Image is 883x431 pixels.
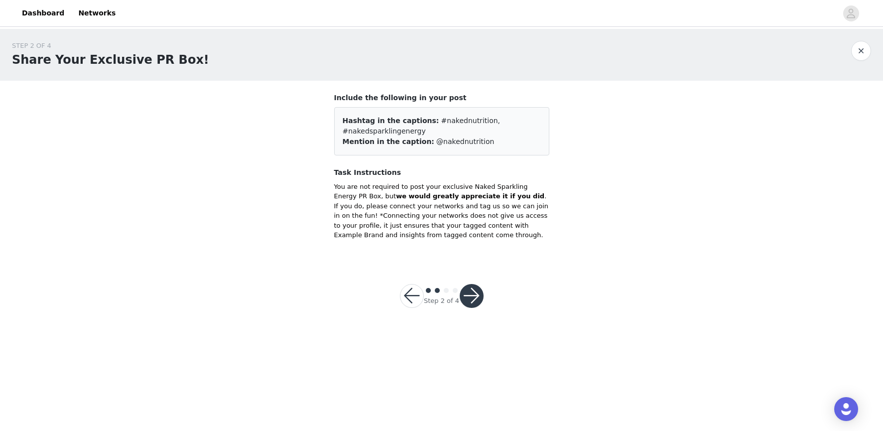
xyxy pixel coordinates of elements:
h4: Task Instructions [334,167,549,178]
span: @nakednutrition [436,138,494,145]
span: #nakednutrition, #nakedsparklingenergy [343,117,501,135]
p: You are not required to post your exclusive Naked Sparkling Energy PR Box, but . If you do, pleas... [334,182,549,240]
div: STEP 2 OF 4 [12,41,209,51]
div: Step 2 of 4 [424,296,459,306]
a: Dashboard [16,2,70,24]
span: Hashtag in the captions: [343,117,439,125]
span: Mention in the caption: [343,138,434,145]
h4: Include the following in your post [334,93,549,103]
div: Open Intercom Messenger [834,397,858,421]
h1: Share Your Exclusive PR Box! [12,51,209,69]
a: Networks [72,2,122,24]
div: avatar [846,5,856,21]
strong: we would greatly appreciate it if you did [396,192,544,200]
